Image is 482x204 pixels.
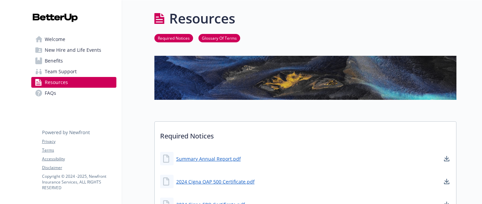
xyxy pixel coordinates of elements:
p: Required Notices [155,122,456,147]
a: Glossary Of Terms [198,35,240,41]
span: Resources [45,77,68,88]
img: resources page banner [154,56,456,100]
a: Welcome [31,34,116,45]
span: Team Support [45,66,77,77]
a: download document [443,155,451,163]
a: 2024 Cigna OAP 500 Certificate.pdf [176,178,255,185]
a: download document [443,177,451,186]
a: Terms [42,147,116,153]
a: Accessibility [42,156,116,162]
a: Resources [31,77,116,88]
span: Welcome [45,34,65,45]
span: Benefits [45,55,63,66]
a: Privacy [42,138,116,145]
span: New Hire and Life Events [45,45,101,55]
a: Required Notices [154,35,193,41]
a: FAQs [31,88,116,98]
a: Disclaimer [42,165,116,171]
a: Team Support [31,66,116,77]
a: New Hire and Life Events [31,45,116,55]
a: Summary Annual Report.pdf [176,155,241,162]
p: Copyright © 2024 - 2025 , Newfront Insurance Services, ALL RIGHTS RESERVED [42,173,116,191]
a: Benefits [31,55,116,66]
h1: Resources [169,8,235,29]
span: FAQs [45,88,56,98]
